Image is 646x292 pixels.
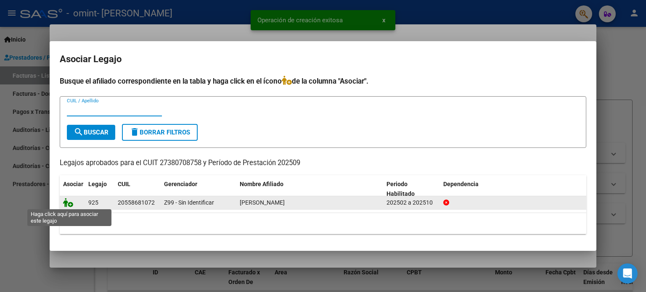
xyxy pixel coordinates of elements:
datatable-header-cell: Legajo [85,175,114,203]
span: 925 [88,199,98,206]
span: Gerenciador [164,181,197,187]
datatable-header-cell: CUIL [114,175,161,203]
h4: Busque el afiliado correspondiente en la tabla y haga click en el ícono de la columna "Asociar". [60,76,586,87]
div: Open Intercom Messenger [617,263,638,284]
span: Periodo Habilitado [387,181,415,197]
mat-icon: delete [130,127,140,137]
span: Buscar [74,129,109,136]
p: Legajos aprobados para el CUIT 27380708758 y Período de Prestación 202509 [60,158,586,168]
div: 202502 a 202510 [387,198,437,208]
mat-icon: search [74,127,84,137]
div: 1 registros [60,213,586,234]
span: RODRIGUEZ MEDRANO SANTINO [240,199,285,206]
datatable-header-cell: Periodo Habilitado [383,175,440,203]
div: 20558681072 [118,198,155,208]
datatable-header-cell: Gerenciador [161,175,236,203]
span: Dependencia [443,181,479,187]
button: Borrar Filtros [122,124,198,141]
datatable-header-cell: Nombre Afiliado [236,175,383,203]
button: Buscar [67,125,115,140]
span: CUIL [118,181,130,187]
span: Borrar Filtros [130,129,190,136]
h2: Asociar Legajo [60,51,586,67]
datatable-header-cell: Dependencia [440,175,587,203]
datatable-header-cell: Asociar [60,175,85,203]
span: Legajo [88,181,107,187]
span: Z99 - Sin Identificar [164,199,214,206]
span: Nombre Afiliado [240,181,283,187]
span: Asociar [63,181,83,187]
